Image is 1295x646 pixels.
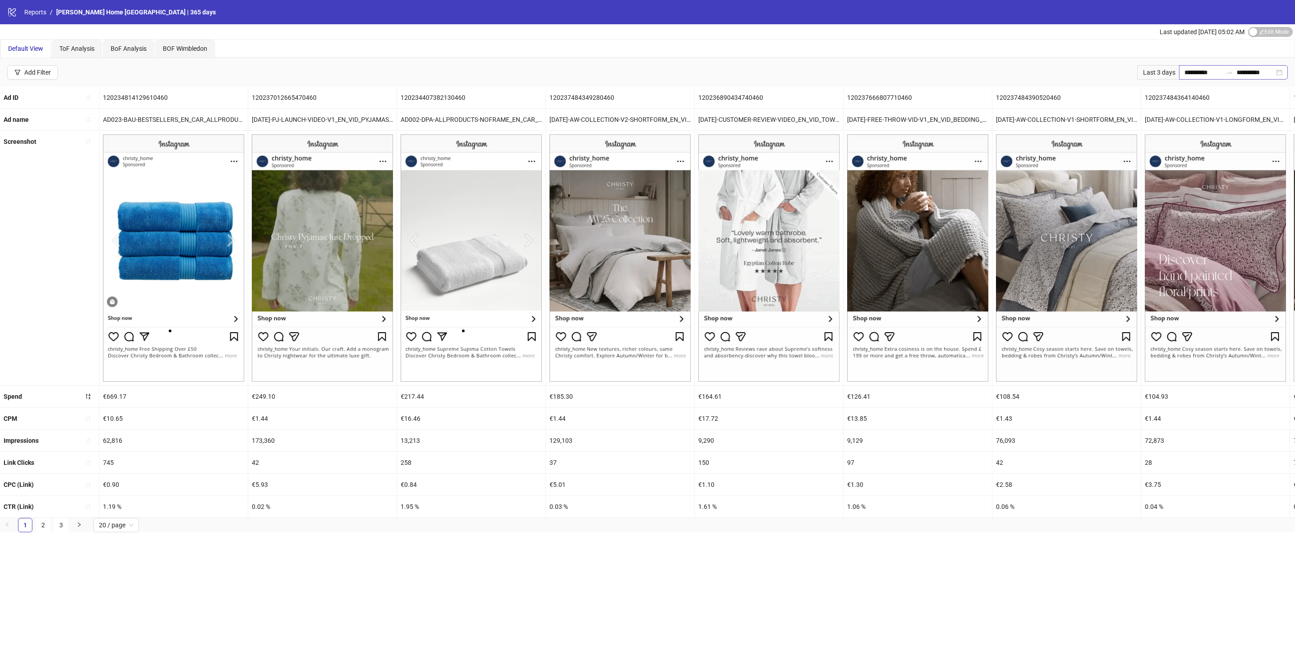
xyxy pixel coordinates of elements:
div: €104.93 [1141,386,1290,407]
span: to [1226,69,1233,76]
span: Default View [8,45,43,52]
img: Screenshot 120237484364140460 [1145,134,1286,382]
div: 120237484349280460 [546,87,694,108]
div: €17.72 [695,408,843,429]
div: AD023-BAU-BESTSELLERS_EN_CAR_ALLPRODUCTS_PP_05062025_ALLG_CC_SC3_None_ALLPRODUCTS - Copy [99,109,248,130]
img: Screenshot 120234407382130460 [401,134,542,382]
div: 13,213 [397,430,545,451]
b: Spend [4,393,22,400]
div: 120234814129610460 [99,87,248,108]
span: left [4,522,10,527]
div: 42 [992,452,1141,473]
div: €16.46 [397,408,545,429]
li: / [50,7,53,17]
div: [DATE]-CUSTOMER-REVIEW-VIDEO_EN_VID_TOWELS_PP_16092025_ALLG_CC_SC9_USP7_REVIEW [695,109,843,130]
div: 258 [397,452,545,473]
div: €0.90 [99,474,248,495]
span: Last updated [DATE] 05:02 AM [1160,28,1245,36]
li: Next Page [72,518,86,532]
div: 72,873 [1141,430,1290,451]
img: Screenshot 120236890434740460 [698,134,840,382]
div: 76,093 [992,430,1141,451]
span: [PERSON_NAME] Home [GEOGRAPHIC_DATA] | 365 days [56,9,216,16]
span: BoF Analysis [111,45,147,52]
div: 9,290 [695,430,843,451]
img: Screenshot 120237484349280460 [549,134,691,382]
div: 1.61 % [695,496,843,517]
div: €108.54 [992,386,1141,407]
div: 0.06 % [992,496,1141,517]
span: sort-ascending [85,94,91,101]
div: 173,360 [248,430,397,451]
span: swap-right [1226,69,1233,76]
b: CTR (Link) [4,503,34,510]
div: 9,129 [844,430,992,451]
img: Screenshot 120237484390520460 [996,134,1137,382]
span: filter [14,69,21,76]
a: 1 [18,518,32,532]
div: 120237484364140460 [1141,87,1290,108]
img: Screenshot 120237666807710460 [847,134,988,382]
span: sort-ascending [85,116,91,123]
div: 28 [1141,452,1290,473]
div: €1.44 [248,408,397,429]
div: €10.65 [99,408,248,429]
div: 0.03 % [546,496,694,517]
div: €1.10 [695,474,843,495]
div: €2.58 [992,474,1141,495]
div: 129,103 [546,430,694,451]
b: Screenshot [4,138,36,145]
span: sort-ascending [85,138,91,145]
b: Ad ID [4,94,18,101]
div: [DATE]-FREE-THROW-VID-V1_EN_VID_BEDDING_HP_25092025_ALLG_CC_SC24_USP3_AW25 [844,109,992,130]
div: 120237012665470460 [248,87,397,108]
a: Reports [22,7,48,17]
div: [DATE]-AW-COLLECTION-V1-SHORTFORM_EN_VID_BEDDING_CP_25092025_ALLG_NSE_SC3_USP10_AW25 [992,109,1141,130]
div: 120234407382130460 [397,87,545,108]
span: BOF Wimbledon [163,45,207,52]
img: Screenshot 120234814129610460 [103,134,244,382]
div: 1.06 % [844,496,992,517]
div: 0.04 % [1141,496,1290,517]
div: €5.93 [248,474,397,495]
a: 3 [54,518,68,532]
div: Page Size [94,518,139,532]
div: 0.02 % [248,496,397,517]
li: 2 [36,518,50,532]
div: 120237666807710460 [844,87,992,108]
span: 20 / page [99,518,134,532]
div: 42 [248,452,397,473]
div: €1.43 [992,408,1141,429]
div: €1.30 [844,474,992,495]
div: €1.44 [1141,408,1290,429]
div: 1.95 % [397,496,545,517]
div: 150 [695,452,843,473]
b: Impressions [4,437,39,444]
div: Add Filter [24,69,51,76]
div: €1.44 [546,408,694,429]
div: 745 [99,452,248,473]
div: [DATE]-AW-COLLECTION-V1-LONGFORM_EN_VID_BEDDING_CP_25092025_ALLG_NSE_SC3_USP10_AW25 [1141,109,1290,130]
div: €0.84 [397,474,545,495]
span: sort-ascending [85,415,91,422]
button: Add Filter [7,65,58,80]
div: €3.75 [1141,474,1290,495]
div: €5.01 [546,474,694,495]
span: sort-ascending [85,459,91,466]
span: ToF Analysis [59,45,94,52]
div: €13.85 [844,408,992,429]
div: Last 3 days [1137,65,1179,80]
div: €164.61 [695,386,843,407]
div: 120237484390520460 [992,87,1141,108]
span: right [76,522,82,527]
div: €669.17 [99,386,248,407]
div: [DATE]-AW-COLLECTION-V2-SHORTFORM_EN_VID_BEDDING_CP_25092025_ALLG_NSE_SC3_USP10_AW25 [546,109,694,130]
div: 120236890434740460 [695,87,843,108]
b: Link Clicks [4,459,34,466]
span: sort-ascending [85,503,91,510]
span: sort-ascending [85,437,91,444]
span: sort-ascending [85,481,91,488]
div: €217.44 [397,386,545,407]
